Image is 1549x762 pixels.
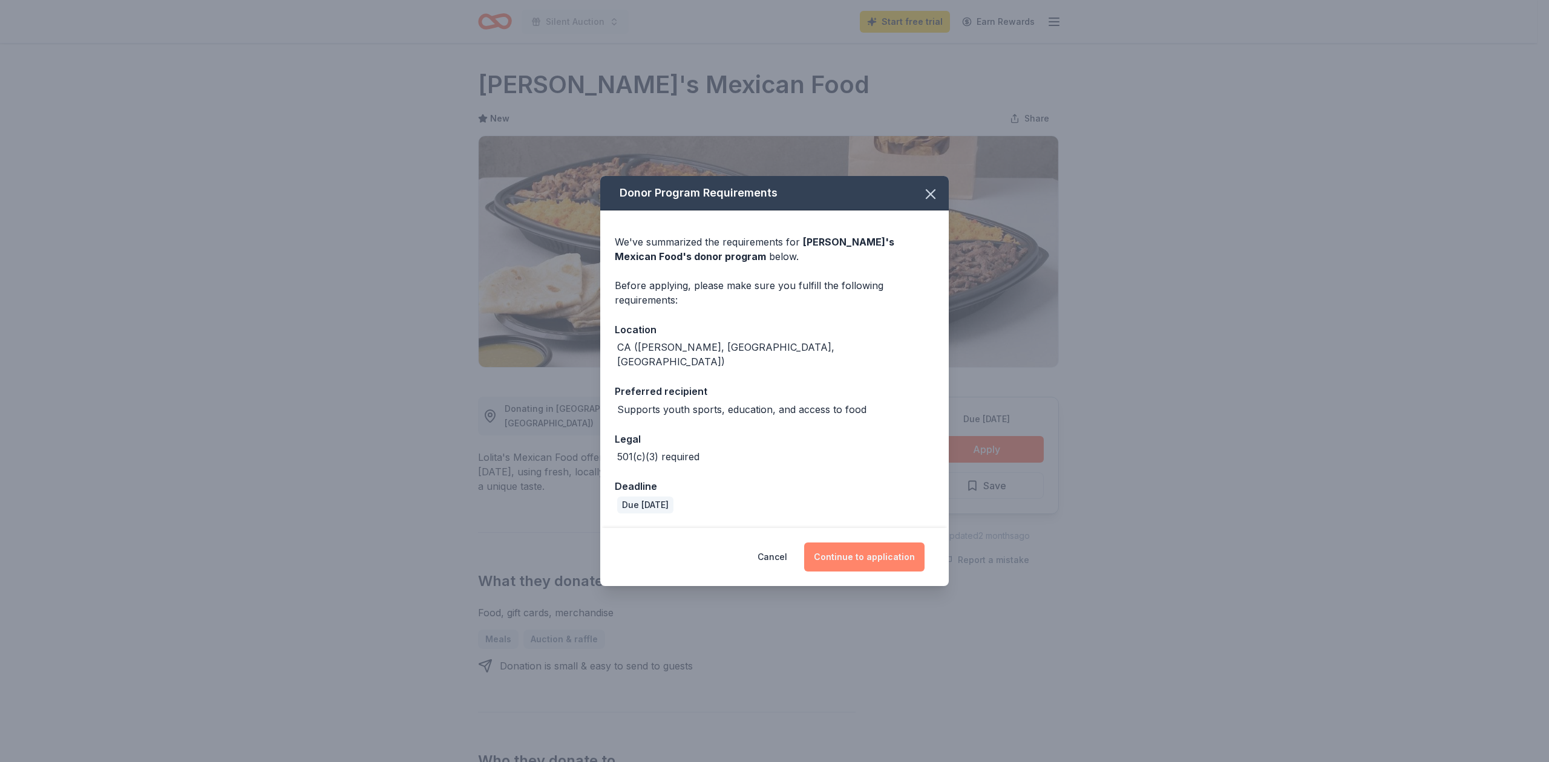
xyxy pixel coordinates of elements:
[804,542,925,571] button: Continue to application
[615,235,934,264] div: We've summarized the requirements for below.
[615,278,934,307] div: Before applying, please make sure you fulfill the following requirements:
[617,402,866,417] div: Supports youth sports, education, and access to food
[615,478,934,494] div: Deadline
[617,497,673,513] div: Due [DATE]
[617,449,699,464] div: 501(c)(3) required
[615,431,934,447] div: Legal
[615,322,934,337] div: Location
[615,383,934,399] div: Preferred recipient
[600,176,949,210] div: Donor Program Requirements
[617,340,934,369] div: CA ([PERSON_NAME], [GEOGRAPHIC_DATA], [GEOGRAPHIC_DATA])
[758,542,787,571] button: Cancel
